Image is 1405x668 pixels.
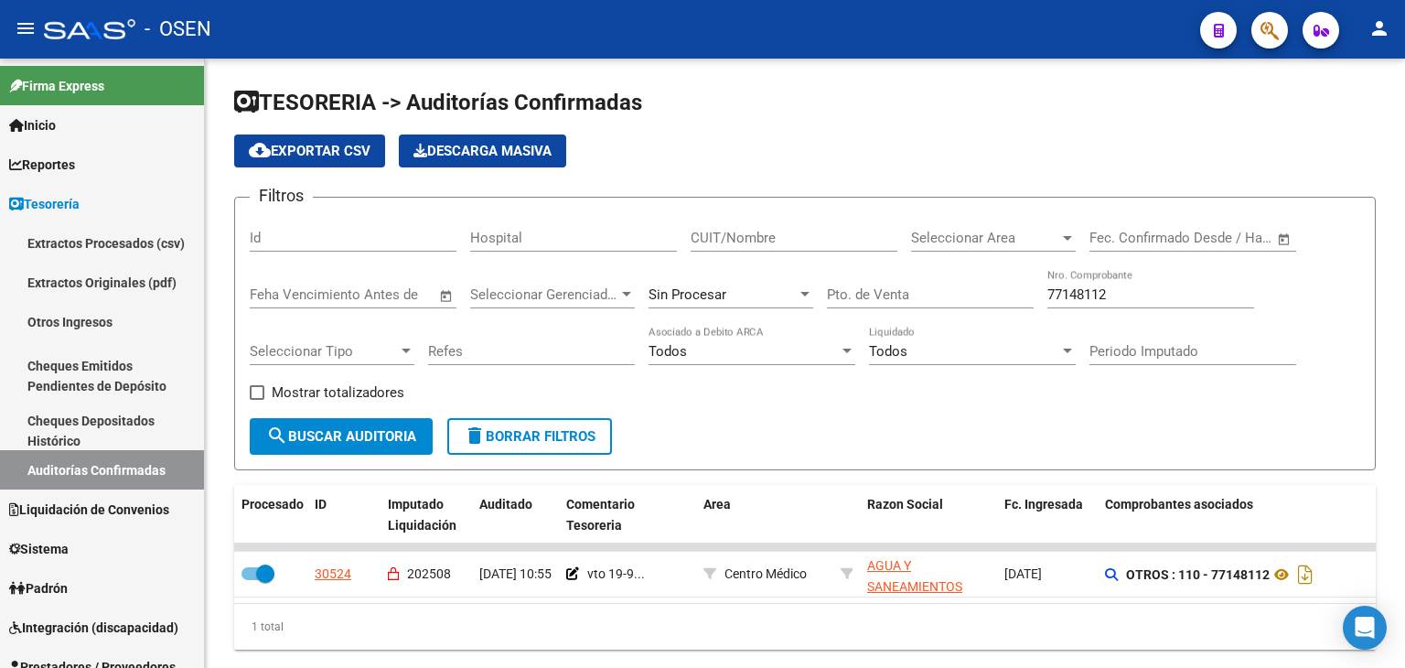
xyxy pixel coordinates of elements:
[381,485,472,545] datatable-header-cell: Imputado Liquidación
[479,566,552,581] span: [DATE] 10:55
[15,17,37,39] mat-icon: menu
[559,485,696,545] datatable-header-cell: Comentario Tesoreria
[867,558,989,635] span: AGUA Y SANEAMIENTOS ARGENTINOS SOCIEDAD ANONIMA
[266,425,288,447] mat-icon: search
[703,497,731,512] span: Area
[9,155,75,175] span: Reportes
[911,230,1059,246] span: Seleccionar Area
[234,135,385,167] button: Exportar CSV
[587,566,645,581] span: vto 19-9...
[1089,230,1164,246] input: Fecha inicio
[479,497,532,512] span: Auditado
[464,425,486,447] mat-icon: delete
[234,604,1376,650] div: 1 total
[436,286,457,307] button: Open calendar
[867,555,990,594] div: - 30709565075
[1180,230,1269,246] input: Fecha fin
[867,497,943,512] span: Razon Social
[272,382,404,404] span: Mostrar totalizadores
[307,485,381,545] datatable-header-cell: ID
[407,566,451,581] span: 202508
[860,485,997,545] datatable-header-cell: Razon Social
[447,418,612,455] button: Borrar Filtros
[234,90,642,115] span: TESORERIA -> Auditorías Confirmadas
[250,418,433,455] button: Buscar Auditoria
[566,497,635,533] span: Comentario Tesoreria
[388,497,456,533] span: Imputado Liquidación
[1274,229,1295,250] button: Open calendar
[315,564,351,585] div: 30524
[869,343,907,360] span: Todos
[413,143,552,159] span: Descarga Masiva
[470,286,618,303] span: Seleccionar Gerenciador
[250,343,398,360] span: Seleccionar Tipo
[266,428,416,445] span: Buscar Auditoria
[649,343,687,360] span: Todos
[9,578,68,598] span: Padrón
[145,9,211,49] span: - OSEN
[9,618,178,638] span: Integración (discapacidad)
[1004,566,1042,581] span: [DATE]
[1126,567,1270,582] strong: OTROS : 110 - 77148112
[696,485,833,545] datatable-header-cell: Area
[399,135,566,167] button: Descarga Masiva
[464,428,595,445] span: Borrar Filtros
[250,183,313,209] h3: Filtros
[1004,497,1083,512] span: Fc. Ingresada
[9,76,104,96] span: Firma Express
[1343,606,1387,650] div: Open Intercom Messenger
[649,286,726,303] span: Sin Procesar
[9,539,69,559] span: Sistema
[997,485,1098,545] datatable-header-cell: Fc. Ingresada
[315,497,327,512] span: ID
[472,485,559,545] datatable-header-cell: Auditado
[234,485,307,545] datatable-header-cell: Procesado
[399,135,566,167] app-download-masive: Descarga masiva de comprobantes (adjuntos)
[1105,497,1253,512] span: Comprobantes asociados
[1293,560,1317,589] i: Descargar documento
[9,194,80,214] span: Tesorería
[1098,485,1372,545] datatable-header-cell: Comprobantes asociados
[1368,17,1390,39] mat-icon: person
[241,497,304,512] span: Procesado
[9,115,56,135] span: Inicio
[9,500,169,520] span: Liquidación de Convenios
[249,139,271,161] mat-icon: cloud_download
[724,566,807,581] span: Centro Médico
[249,143,370,159] span: Exportar CSV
